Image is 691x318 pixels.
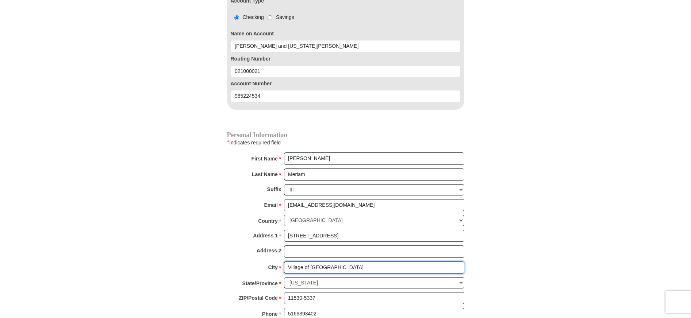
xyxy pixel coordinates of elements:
label: Routing Number [231,55,461,63]
strong: Email [264,200,278,210]
div: Checking Savings [231,13,294,21]
strong: ZIP/Postal Code [239,293,278,303]
strong: Address 1 [253,230,278,241]
strong: First Name [252,154,278,164]
strong: State/Province [242,278,278,288]
label: Name on Account [231,30,461,38]
strong: Last Name [252,169,278,179]
label: Account Number [231,80,461,88]
strong: Country [258,216,278,226]
h4: Personal Information [227,132,464,138]
strong: Address 2 [257,245,281,256]
strong: City [268,262,277,272]
strong: Suffix [267,184,281,194]
div: Indicates required field [227,138,464,147]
